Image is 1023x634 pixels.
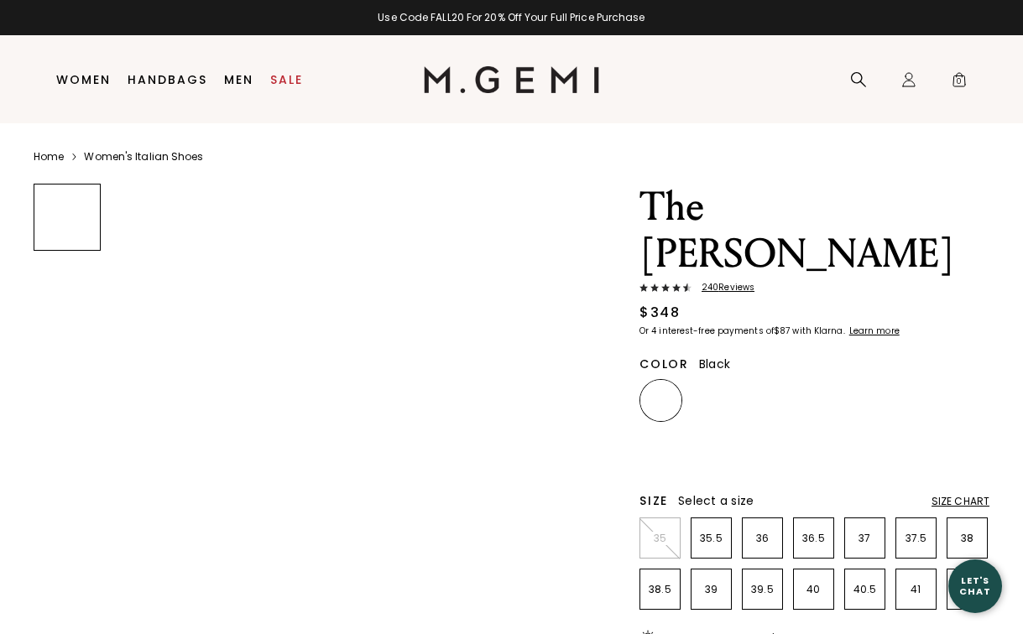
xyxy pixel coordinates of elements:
[898,433,936,470] img: Leopard
[845,532,885,545] p: 37
[34,405,100,470] img: The Sacca Donna
[744,433,782,470] img: Dark Chocolate
[678,492,754,509] span: Select a size
[951,75,968,91] span: 0
[640,583,680,596] p: 38.5
[699,356,730,372] span: Black
[947,583,987,596] p: 42
[847,382,885,419] img: Burgundy
[948,575,1002,596] div: Let's Chat
[848,326,900,336] a: Learn more
[34,331,100,397] img: The Sacca Donna
[34,479,100,544] img: The Sacca Donna
[794,532,833,545] p: 36.5
[847,433,885,470] img: Sapphire
[56,73,111,86] a: Women
[128,73,207,86] a: Handbags
[947,532,987,545] p: 38
[743,583,782,596] p: 39.5
[639,325,774,337] klarna-placement-style-body: Or 4 interest-free payments of
[639,303,680,323] div: $348
[639,283,989,296] a: 240Reviews
[34,150,64,164] a: Home
[84,150,203,164] a: Women's Italian Shoes
[845,583,885,596] p: 40.5
[744,382,782,419] img: Luggage
[949,382,987,419] img: Sunset Red
[270,73,303,86] a: Sale
[692,583,731,596] p: 39
[224,73,253,86] a: Men
[424,66,599,93] img: M.Gemi
[896,583,936,596] p: 41
[639,357,689,371] h2: Color
[639,184,989,278] h1: The [PERSON_NAME]
[640,532,680,545] p: 35
[642,382,680,419] img: Black
[642,433,680,470] img: Coral
[849,325,900,337] klarna-placement-style-cta: Learn more
[796,382,833,419] img: Light Oatmeal
[692,532,731,545] p: 35.5
[792,325,847,337] klarna-placement-style-body: with Klarna
[34,258,100,324] img: The Sacca Donna
[774,325,790,337] klarna-placement-style-amount: $87
[794,583,833,596] p: 40
[932,495,989,508] div: Size Chart
[743,532,782,545] p: 36
[898,382,936,419] img: Dark Gunmetal
[796,433,833,470] img: Cocoa
[34,553,100,618] img: The Sacca Donna
[693,433,731,470] img: Capri Blue
[896,532,936,545] p: 37.5
[693,382,731,419] img: Navy
[692,283,754,293] span: 240 Review s
[639,494,668,507] h2: Size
